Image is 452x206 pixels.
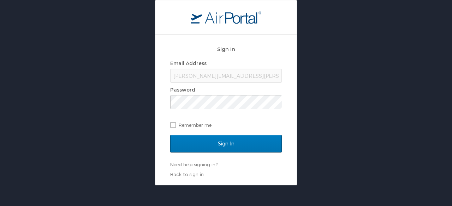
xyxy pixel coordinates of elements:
label: Password [170,87,195,93]
a: Need help signing in? [170,162,218,167]
input: Sign In [170,135,282,152]
a: Back to sign in [170,171,204,177]
h2: Sign In [170,45,282,53]
img: logo [191,11,261,24]
label: Email Address [170,60,207,66]
label: Remember me [170,120,282,130]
